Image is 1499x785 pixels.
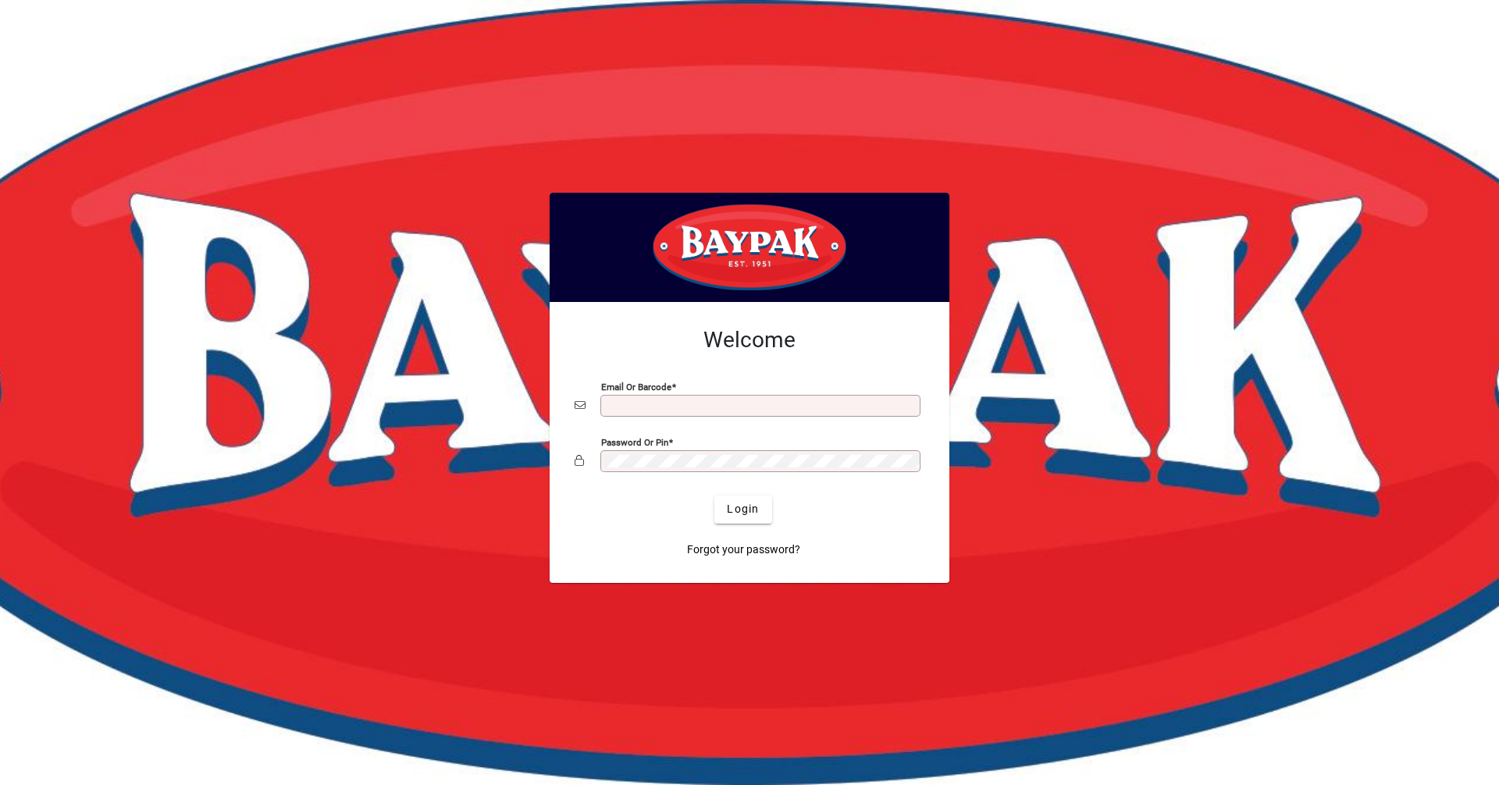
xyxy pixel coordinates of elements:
[575,327,924,353] h2: Welcome
[687,542,800,558] span: Forgot your password?
[727,501,759,517] span: Login
[714,496,771,524] button: Login
[601,381,671,392] mat-label: Email or Barcode
[681,536,806,564] a: Forgot your password?
[601,436,668,447] mat-label: Password or Pin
